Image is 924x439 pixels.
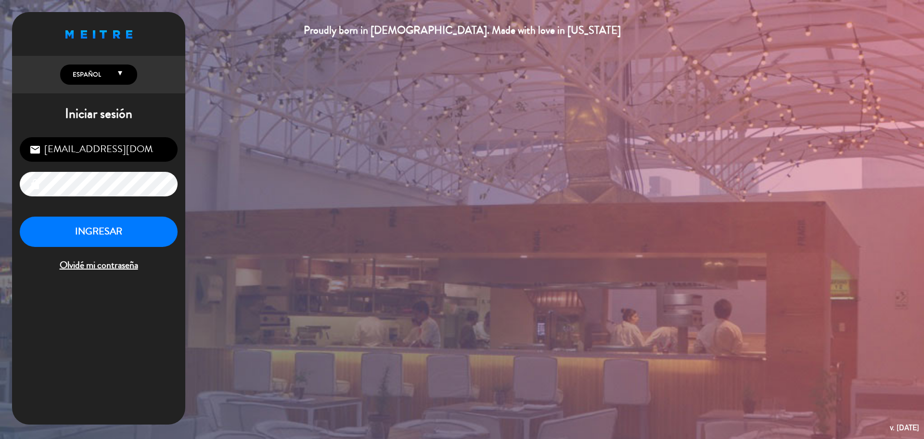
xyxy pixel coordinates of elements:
button: INGRESAR [20,217,178,247]
input: Correo Electrónico [20,137,178,162]
i: email [29,144,41,155]
span: Olvidé mi contraseña [20,258,178,273]
div: v. [DATE] [890,421,919,434]
i: lock [29,179,41,190]
span: Español [70,70,101,79]
h1: Iniciar sesión [12,106,185,122]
